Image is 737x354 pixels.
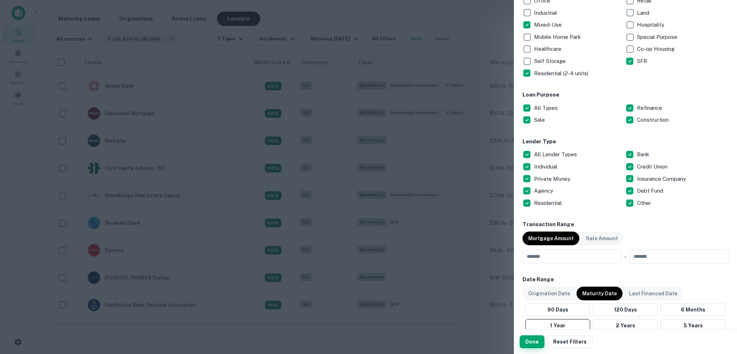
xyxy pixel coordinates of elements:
p: Self Storage [534,57,567,66]
p: Agency [534,187,555,195]
button: Reset Filters [547,335,592,348]
p: SFR [637,57,648,66]
p: All Types [534,104,559,112]
button: 2 Years [593,319,658,332]
h6: Loan Purpose [523,91,728,99]
p: Private Money [534,175,572,183]
button: 6 Months [661,303,725,316]
p: Debt Fund [637,187,665,195]
p: Industrial [534,9,559,17]
iframe: Chat Widget [701,296,737,331]
p: Hospitality [637,21,666,29]
p: Construction [637,116,670,124]
button: 1 Year [525,319,590,332]
p: Co-op Housing [637,45,676,53]
p: Residential [534,199,563,207]
h6: Date Range [523,275,728,284]
p: Individual [534,162,559,171]
p: Sale [534,116,546,124]
button: Done [520,335,544,348]
button: 90 Days [525,303,590,316]
p: All Lender Types [534,150,578,159]
p: Refinance [637,104,664,112]
p: Bank [637,150,651,159]
p: Credit Union [637,162,669,171]
p: Last Financed Date [629,290,677,297]
p: Special Purpose [637,33,679,41]
p: Origination Date [528,290,570,297]
p: Insurance Company [637,175,687,183]
button: 120 Days [593,303,658,316]
div: - [624,250,627,264]
p: Mixed-Use [534,21,563,29]
button: 5 Years [661,319,725,332]
p: Sale Amount [586,234,618,242]
h6: Transaction Range [523,220,728,229]
p: Residential (2-4 units) [534,69,590,78]
p: Land [637,9,651,17]
p: Other [637,199,652,207]
h6: Lender Type [523,138,728,146]
p: Mobile Home Park [534,33,582,41]
p: Healthcare [534,45,563,53]
p: Maturity Date [582,290,617,297]
p: Mortgage Amount [528,234,574,242]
